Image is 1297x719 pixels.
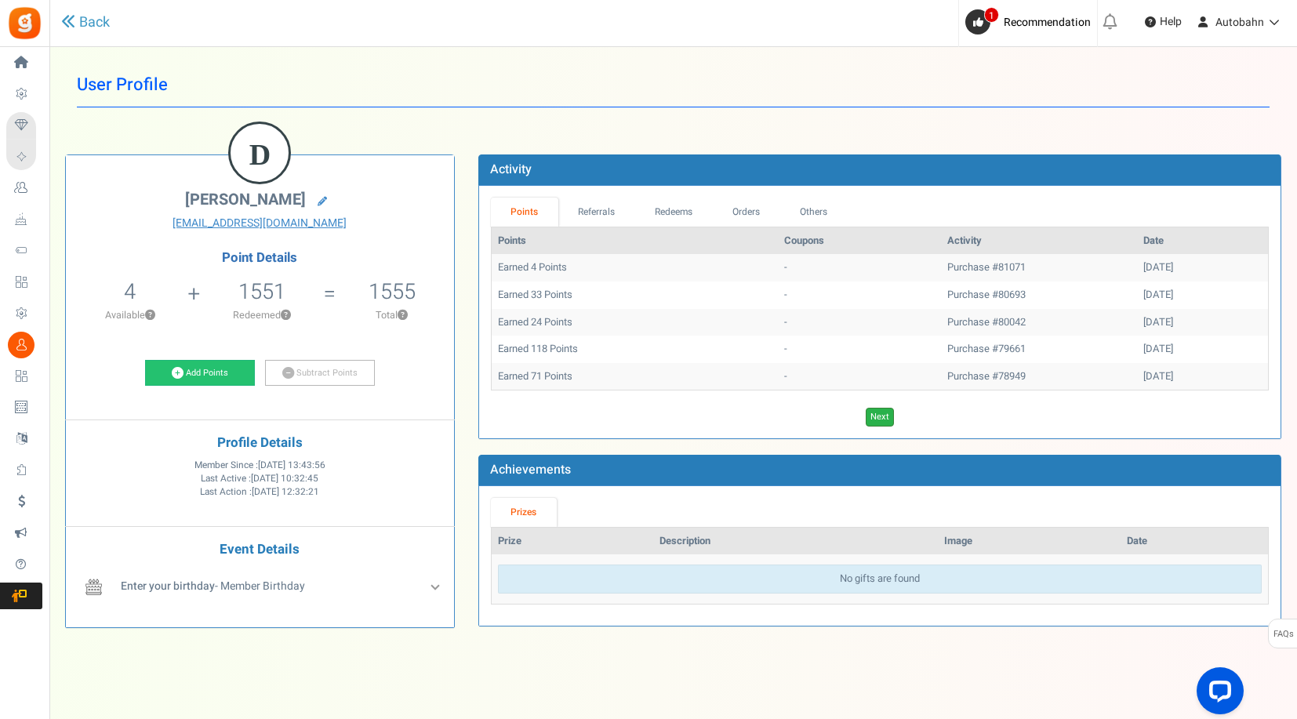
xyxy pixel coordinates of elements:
button: ? [281,310,291,321]
td: Purchase #80693 [941,281,1137,309]
td: Purchase #79661 [941,336,1137,363]
a: Help [1139,9,1188,34]
h5: 1551 [238,280,285,303]
th: Date [1121,528,1268,555]
span: Help [1156,14,1182,30]
div: [DATE] [1143,288,1262,303]
p: Redeemed [202,308,322,322]
td: Earned 33 Points [492,281,778,309]
a: Add Points [145,360,255,387]
a: Prizes [491,498,557,527]
td: - [778,309,940,336]
a: Next [866,408,894,427]
td: Earned 24 Points [492,309,778,336]
span: [PERSON_NAME] [185,188,306,211]
span: [DATE] 10:32:45 [251,472,318,485]
span: FAQs [1273,619,1294,649]
div: No gifts are found [498,565,1262,594]
b: Enter your birthday [121,578,215,594]
th: Prize [492,528,653,555]
figcaption: D [231,124,289,185]
h5: 1555 [369,280,416,303]
span: [DATE] 13:43:56 [258,459,325,472]
b: Activity [490,160,532,179]
div: [DATE] [1143,315,1262,330]
span: Recommendation [1004,14,1091,31]
th: Description [653,528,938,555]
td: - [778,363,940,390]
button: ? [145,310,155,321]
h1: User Profile [77,63,1270,107]
span: 4 [124,276,136,307]
td: Earned 71 Points [492,363,778,390]
td: Purchase #78949 [941,363,1137,390]
span: Last Action : [200,485,319,499]
a: Redeems [634,198,713,227]
h4: Point Details [66,251,454,265]
h4: Profile Details [78,436,442,451]
td: Earned 118 Points [492,336,778,363]
th: Activity [941,227,1137,255]
span: 1 [984,7,999,23]
p: Available [74,308,186,322]
td: Purchase #81071 [941,254,1137,281]
span: - Member Birthday [121,578,305,594]
td: Purchase #80042 [941,309,1137,336]
div: [DATE] [1143,369,1262,384]
a: [EMAIL_ADDRESS][DOMAIN_NAME] [78,216,442,231]
td: - [778,254,940,281]
span: [DATE] 12:32:21 [252,485,319,499]
td: - [778,281,940,309]
a: Points [491,198,558,227]
td: Earned 4 Points [492,254,778,281]
a: Referrals [558,198,635,227]
th: Date [1137,227,1268,255]
b: Achievements [490,460,571,479]
div: [DATE] [1143,342,1262,357]
span: Member Since : [194,459,325,472]
span: Last Active : [201,472,318,485]
th: Image [938,528,1121,555]
a: Subtract Points [265,360,375,387]
th: Coupons [778,227,940,255]
a: Others [780,198,848,227]
th: Points [492,227,778,255]
button: ? [398,310,408,321]
span: Autobahn [1215,14,1264,31]
div: [DATE] [1143,260,1262,275]
a: 1 Recommendation [965,9,1097,34]
p: Total [337,308,446,322]
td: - [778,336,940,363]
img: Gratisfaction [7,5,42,41]
a: Orders [713,198,780,227]
h4: Event Details [78,543,442,557]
